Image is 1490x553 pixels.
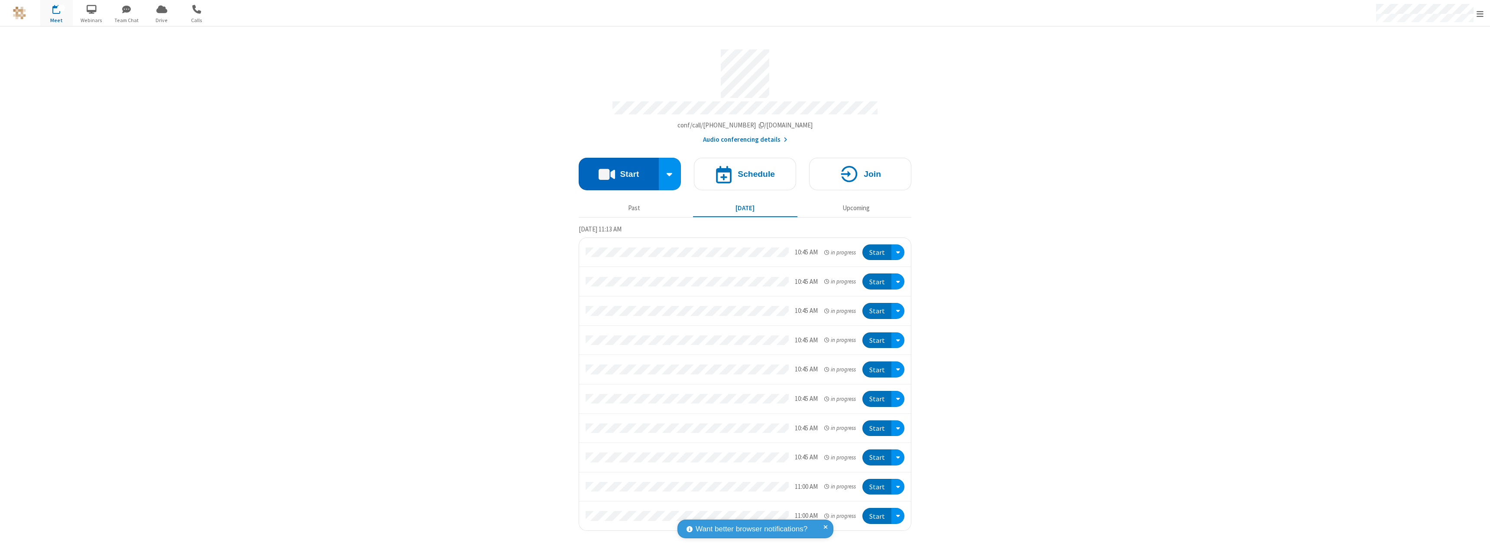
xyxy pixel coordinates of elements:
div: 10:45 AM [795,277,818,287]
button: Copy my meeting room linkCopy my meeting room link [677,120,813,130]
div: 10:45 AM [795,306,818,316]
div: 10:45 AM [795,394,818,404]
div: 10:45 AM [795,452,818,462]
div: Open menu [891,332,904,348]
span: [DATE] 11:13 AM [579,225,622,233]
button: Audio conferencing details [703,135,787,145]
button: Start [862,303,891,319]
button: Past [582,200,687,216]
div: Open menu [891,420,904,436]
em: in progress [824,277,856,286]
div: 10:45 AM [795,335,818,345]
button: Start [862,332,891,348]
button: Start [579,158,659,190]
em: in progress [824,424,856,432]
button: Upcoming [804,200,908,216]
button: Start [862,508,891,524]
div: Open menu [891,479,904,495]
span: Team Chat [110,16,143,24]
em: in progress [824,248,856,257]
div: Open menu [891,303,904,319]
h4: Schedule [738,170,775,178]
span: Calls [181,16,213,24]
img: QA Selenium DO NOT DELETE OR CHANGE [13,7,26,20]
div: Open menu [891,244,904,260]
em: in progress [824,336,856,344]
div: 10:45 AM [795,247,818,257]
section: Today's Meetings [579,224,911,531]
span: Drive [146,16,178,24]
button: Schedule [694,158,796,190]
em: in progress [824,453,856,462]
span: Meet [40,16,73,24]
em: in progress [824,365,856,374]
span: Copy my meeting room link [677,121,813,129]
em: in progress [824,512,856,520]
h4: Start [620,170,639,178]
button: Start [862,420,891,436]
button: [DATE] [693,200,797,216]
button: Start [862,479,891,495]
button: Start [862,391,891,407]
iframe: Chat [1468,530,1484,547]
div: Start conference options [659,158,681,190]
div: Open menu [891,273,904,290]
button: Start [862,449,891,465]
button: Start [862,273,891,290]
div: Open menu [891,361,904,377]
h4: Join [864,170,881,178]
div: 11:00 AM [795,482,818,492]
button: Start [862,244,891,260]
span: Want better browser notifications? [696,524,807,535]
em: in progress [824,307,856,315]
em: in progress [824,395,856,403]
button: Join [809,158,911,190]
section: Account details [579,43,911,145]
div: Open menu [891,391,904,407]
div: 10:45 AM [795,423,818,433]
div: 10:45 AM [795,364,818,374]
div: Open menu [891,449,904,465]
div: 11:00 AM [795,511,818,521]
div: Open menu [891,508,904,524]
button: Start [862,361,891,377]
div: 10 [57,5,65,11]
em: in progress [824,482,856,491]
span: Webinars [75,16,108,24]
